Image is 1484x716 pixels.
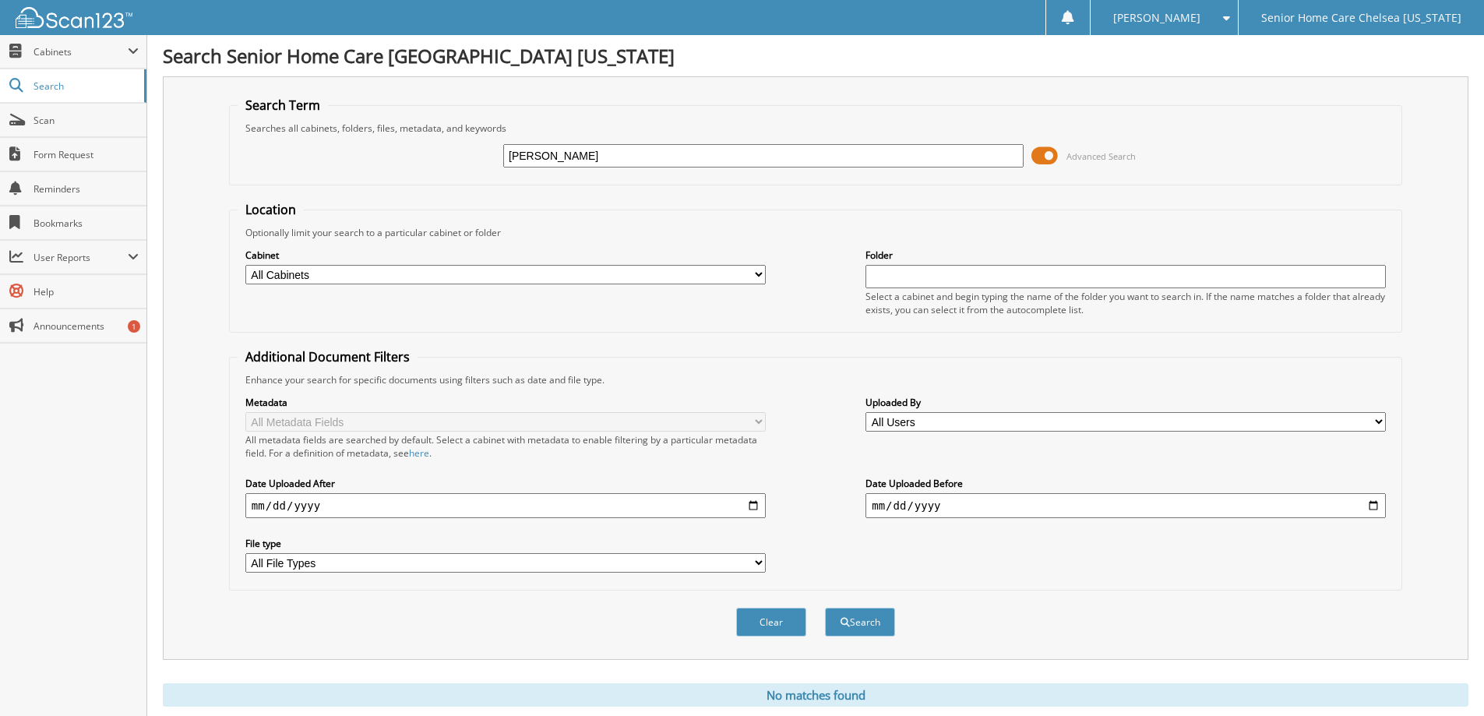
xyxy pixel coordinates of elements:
img: scan123-logo-white.svg [16,7,132,28]
label: Metadata [245,396,766,409]
div: Searches all cabinets, folders, files, metadata, and keywords [238,122,1394,135]
div: All metadata fields are searched by default. Select a cabinet with metadata to enable filtering b... [245,433,766,460]
span: Help [33,285,139,298]
legend: Search Term [238,97,328,114]
button: Search [825,608,895,637]
span: Cabinets [33,45,128,58]
label: Uploaded By [865,396,1386,409]
h1: Search Senior Home Care [GEOGRAPHIC_DATA] [US_STATE] [163,43,1468,69]
label: File type [245,537,766,550]
label: Folder [865,249,1386,262]
div: Select a cabinet and begin typing the name of the folder you want to search in. If the name match... [865,290,1386,316]
span: [PERSON_NAME] [1113,13,1200,23]
span: Advanced Search [1066,150,1136,162]
span: Senior Home Care Chelsea [US_STATE] [1261,13,1461,23]
legend: Additional Document Filters [238,348,418,365]
input: start [245,493,766,518]
div: Enhance your search for specific documents using filters such as date and file type. [238,373,1394,386]
span: Scan [33,114,139,127]
label: Date Uploaded After [245,477,766,490]
label: Cabinet [245,249,766,262]
span: User Reports [33,251,128,264]
input: end [865,493,1386,518]
label: Date Uploaded Before [865,477,1386,490]
div: No matches found [163,683,1468,707]
span: Bookmarks [33,217,139,230]
span: Announcements [33,319,139,333]
button: Clear [736,608,806,637]
span: Search [33,79,136,93]
div: 1 [128,320,140,333]
span: Reminders [33,182,139,196]
legend: Location [238,201,304,218]
div: Optionally limit your search to a particular cabinet or folder [238,226,1394,239]
a: here [409,446,429,460]
span: Form Request [33,148,139,161]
